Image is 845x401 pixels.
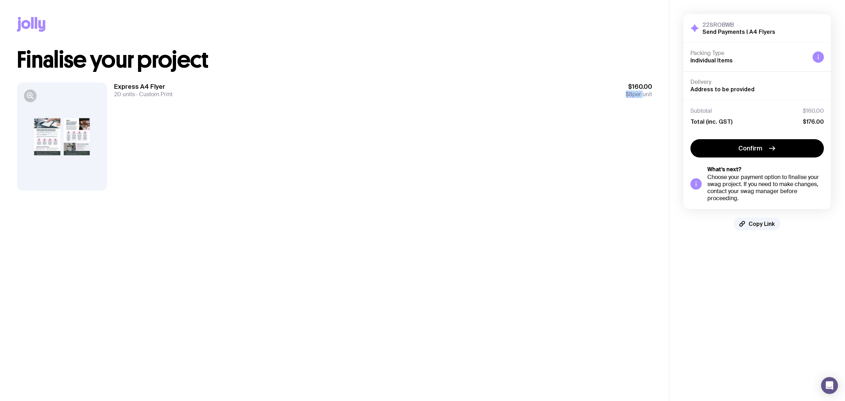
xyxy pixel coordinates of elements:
h4: Delivery [690,79,824,86]
span: per unit [626,91,652,98]
h3: Express A4 Flyer [114,82,173,91]
h3: 22SROBWB [702,21,775,28]
h5: What’s next? [707,166,824,173]
span: 20 units [114,91,135,98]
button: Confirm [690,139,824,158]
h1: Finalise your project [17,49,652,71]
button: Copy Link [734,217,781,230]
span: Individual Items [690,57,733,63]
span: $160.00 [803,107,824,115]
span: $160.00 [626,82,652,91]
div: Choose your payment option to finalise your swag project. If you need to make changes, contact yo... [707,174,824,202]
div: Open Intercom Messenger [821,377,838,394]
h4: Packing Type [690,50,807,57]
span: Subtotal [690,107,712,115]
span: Custom Print [135,91,173,98]
h2: Send Payments | A4 Flyers [702,28,775,35]
span: Confirm [738,144,762,153]
span: Address to be provided [690,86,755,92]
span: $8 [626,91,632,98]
span: Total (inc. GST) [690,118,732,125]
span: $176.00 [803,118,824,125]
span: Copy Link [749,220,775,227]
